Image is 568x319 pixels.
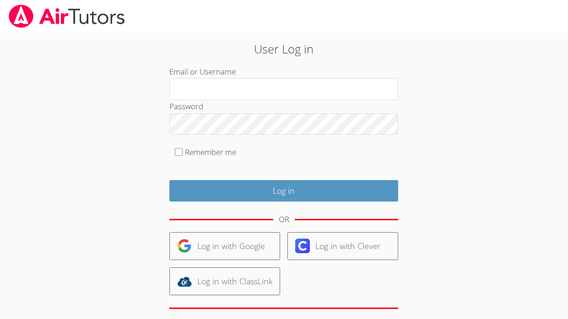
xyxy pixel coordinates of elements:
a: Log in with Clever [287,232,398,260]
label: Remember me [185,147,236,157]
input: Log in [169,180,398,202]
label: Password [169,101,203,112]
img: clever-logo-6eab21bc6e7a338710f1a6ff85c0baf02591cd810cc4098c63d3a4b26e2feb20.svg [295,239,310,253]
a: Log in with Google [169,232,280,260]
h2: User Log in [130,40,437,58]
a: Log in with ClassLink [169,267,280,295]
div: OR [279,213,289,226]
img: google-logo-50288ca7cdecda66e5e0955fdab243c47b7ad437acaf1139b6f446037453330a.svg [177,239,192,253]
img: classlink-logo-d6bb404cc1216ec64c9a2012d9dc4662098be43eaf13dc465df04b49fa7ab582.svg [177,274,192,289]
label: Email or Username [169,66,236,77]
img: airtutors_banner-c4298cdbf04f3fff15de1276eac7730deb9818008684d7c2e4769d2f7ddbe033.png [8,5,126,28]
